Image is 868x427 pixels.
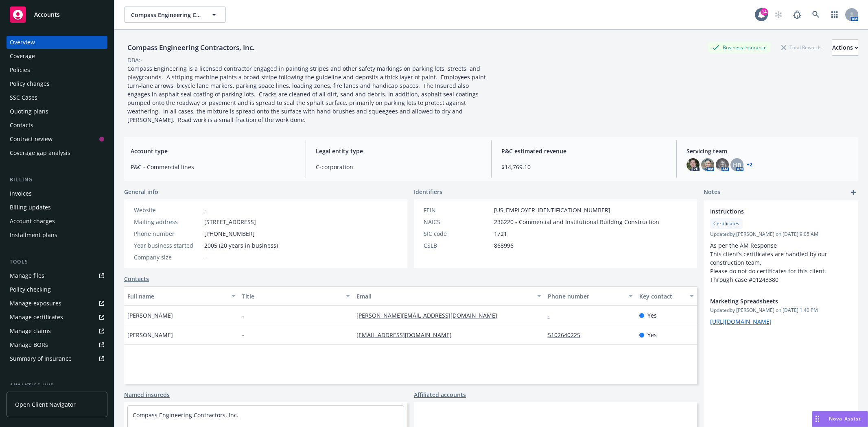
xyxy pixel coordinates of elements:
[7,187,107,200] a: Invoices
[701,158,714,171] img: photo
[131,163,296,171] span: P&C - Commercial lines
[848,187,858,197] a: add
[7,77,107,90] a: Policy changes
[10,63,30,76] div: Policies
[15,400,76,409] span: Open Client Navigator
[10,325,51,338] div: Manage claims
[204,253,206,261] span: -
[832,40,858,55] div: Actions
[548,312,556,319] a: -
[10,201,51,214] div: Billing updates
[7,176,107,184] div: Billing
[7,338,107,351] a: Manage BORs
[134,218,201,226] div: Mailing address
[124,42,258,53] div: Compass Engineering Contractors, Inc.
[10,283,51,296] div: Policy checking
[124,390,170,399] a: Named insureds
[10,105,48,118] div: Quoting plans
[647,331,657,339] span: Yes
[356,312,504,319] a: [PERSON_NAME][EMAIL_ADDRESS][DOMAIN_NAME]
[124,187,158,196] span: General info
[353,286,544,306] button: Email
[424,206,491,214] div: FEIN
[494,218,659,226] span: 236220 - Commercial and Institutional Building Construction
[7,325,107,338] a: Manage claims
[708,42,771,52] div: Business Insurance
[826,7,843,23] a: Switch app
[687,158,700,171] img: photo
[131,11,201,19] span: Compass Engineering Contractors, Inc.
[789,7,805,23] a: Report a Bug
[127,65,488,124] span: Compass Engineering is a licensed contractor engaged in painting stripes and other safety marking...
[127,292,227,301] div: Full name
[356,292,532,301] div: Email
[747,162,752,167] a: +2
[770,7,787,23] a: Start snowing
[316,163,481,171] span: C-corporation
[127,311,173,320] span: [PERSON_NAME]
[34,11,60,18] span: Accounts
[10,269,44,282] div: Manage files
[424,218,491,226] div: NAICS
[710,297,831,305] span: Marketing Spreadsheets
[7,146,107,159] a: Coverage gap analysis
[10,36,35,49] div: Overview
[7,91,107,104] a: SSC Cases
[134,229,201,238] div: Phone number
[710,231,852,238] span: Updated by [PERSON_NAME] on [DATE] 9:05 AM
[687,147,852,155] span: Servicing team
[716,158,729,171] img: photo
[7,297,107,310] a: Manage exposures
[761,8,768,15] div: 14
[204,229,255,238] span: [PHONE_NUMBER]
[7,3,107,26] a: Accounts
[424,241,491,250] div: CSLB
[808,7,824,23] a: Search
[356,331,458,339] a: [EMAIL_ADDRESS][DOMAIN_NAME]
[713,220,739,227] span: Certificates
[710,241,852,284] p: As per the AM Response This client’s certificates are handled by our construction team. Please do...
[10,187,32,200] div: Invoices
[7,258,107,266] div: Tools
[647,311,657,320] span: Yes
[704,290,858,332] div: Marketing SpreadsheetsUpdatedby [PERSON_NAME] on [DATE] 1:40 PM[URL][DOMAIN_NAME]
[494,241,514,250] span: 868996
[124,7,226,23] button: Compass Engineering Contractors, Inc.
[242,311,244,320] span: -
[10,215,55,228] div: Account charges
[710,207,831,216] span: Instructions
[710,318,772,325] a: [URL][DOMAIN_NAME]
[7,119,107,132] a: Contacts
[424,229,491,238] div: SIC code
[10,352,72,365] div: Summary of insurance
[7,50,107,63] a: Coverage
[10,311,63,324] div: Manage certificates
[777,42,826,52] div: Total Rewards
[133,411,238,419] a: Compass Engineering Contractors, Inc.
[548,292,624,301] div: Phone number
[204,241,278,250] span: 2005 (20 years in business)
[7,229,107,242] a: Installment plans
[7,105,107,118] a: Quoting plans
[134,206,201,214] div: Website
[131,147,296,155] span: Account type
[414,187,442,196] span: Identifiers
[10,133,52,146] div: Contract review
[812,411,868,427] button: Nova Assist
[829,415,861,422] span: Nova Assist
[10,297,61,310] div: Manage exposures
[7,36,107,49] a: Overview
[7,133,107,146] a: Contract review
[134,253,201,261] div: Company size
[10,50,35,63] div: Coverage
[316,147,481,155] span: Legal entity type
[242,331,244,339] span: -
[710,307,852,314] span: Updated by [PERSON_NAME] on [DATE] 1:40 PM
[239,286,354,306] button: Title
[124,286,239,306] button: Full name
[134,241,201,250] div: Year business started
[204,206,206,214] a: -
[7,63,107,76] a: Policies
[544,286,636,306] button: Phone number
[7,381,107,390] div: Analytics hub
